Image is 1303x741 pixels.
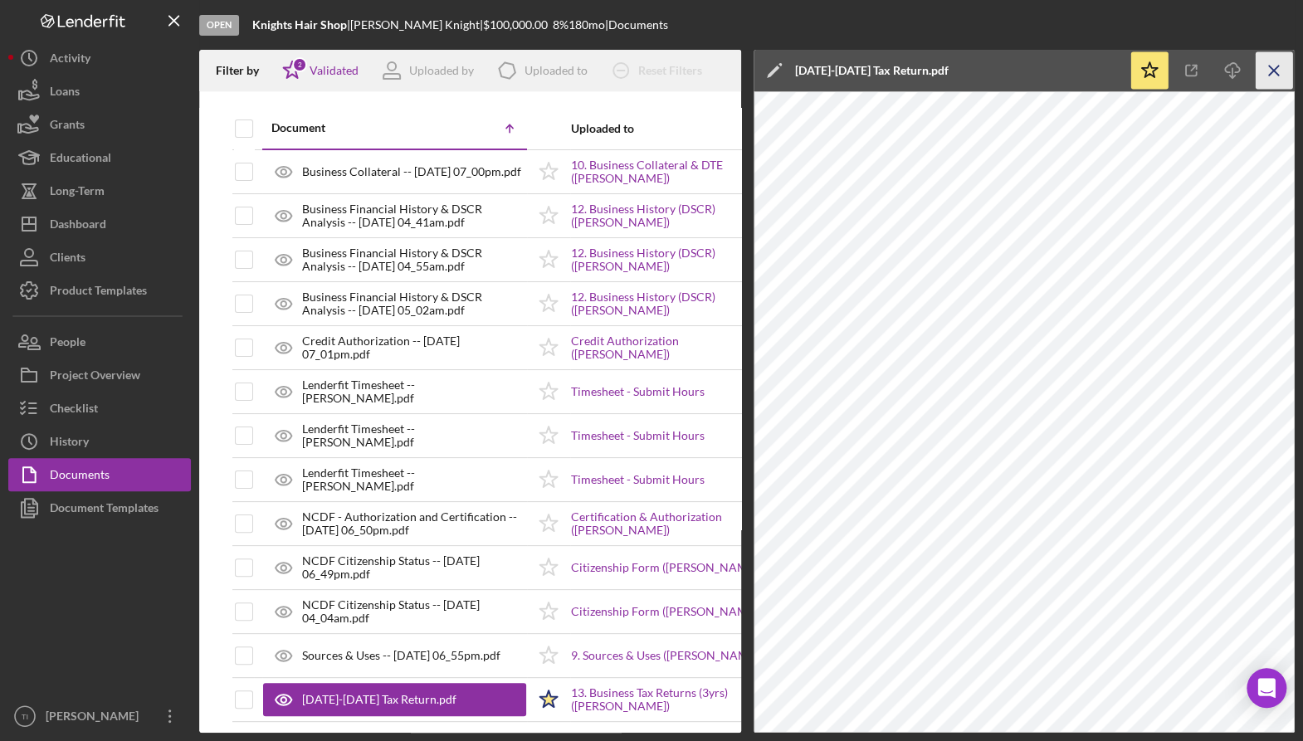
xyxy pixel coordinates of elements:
[199,15,239,36] div: Open
[302,334,526,361] div: Credit Authorization -- [DATE] 07_01pm.pdf
[571,385,705,398] a: Timesheet - Submit Hours
[8,325,191,358] button: People
[571,202,778,229] a: 12. Business History (DSCR) ([PERSON_NAME])
[50,141,111,178] div: Educational
[50,358,140,396] div: Project Overview
[310,64,359,77] div: Validated
[50,75,80,112] div: Loans
[302,290,526,317] div: Business Financial History & DSCR Analysis -- [DATE] 05_02am.pdf
[571,686,778,713] a: 13. Business Tax Returns (3yrs) ([PERSON_NAME])
[571,158,778,185] a: 10. Business Collateral & DTE ([PERSON_NAME])
[302,466,526,493] div: Lenderfit Timesheet -- [PERSON_NAME].pdf
[50,491,159,529] div: Document Templates
[271,121,399,134] div: Document
[571,290,778,317] a: 12. Business History (DSCR) ([PERSON_NAME])
[8,358,191,392] button: Project Overview
[302,165,521,178] div: Business Collateral -- [DATE] 07_00pm.pdf
[50,274,147,311] div: Product Templates
[252,18,350,32] div: |
[292,57,307,72] div: 2
[409,64,474,77] div: Uploaded by
[302,510,526,537] div: NCDF - Authorization and Certification -- [DATE] 06_50pm.pdf
[22,712,29,721] text: TI
[50,241,85,278] div: Clients
[252,17,347,32] b: Knights Hair Shop
[571,473,705,486] a: Timesheet - Submit Hours
[8,425,191,458] button: History
[1247,668,1286,708] div: Open Intercom Messenger
[483,18,553,32] div: $100,000.00
[605,18,668,32] div: | Documents
[302,202,526,229] div: Business Financial History & DSCR Analysis -- [DATE] 04_41am.pdf
[50,41,90,79] div: Activity
[8,141,191,174] button: Educational
[571,561,761,574] a: Citizenship Form ([PERSON_NAME])
[8,491,191,524] button: Document Templates
[50,108,85,145] div: Grants
[50,174,105,212] div: Long-Term
[8,108,191,141] button: Grants
[8,274,191,307] button: Product Templates
[8,75,191,108] button: Loans
[50,392,98,429] div: Checklist
[571,605,761,618] a: Citizenship Form ([PERSON_NAME])
[302,554,526,581] div: NCDF Citizenship Status -- [DATE] 06_49pm.pdf
[302,246,526,273] div: Business Financial History & DSCR Analysis -- [DATE] 04_55am.pdf
[8,458,191,491] button: Documents
[571,334,778,361] a: Credit Authorization ([PERSON_NAME])
[50,207,106,245] div: Dashboard
[50,425,89,462] div: History
[8,392,191,425] button: Checklist
[795,64,949,77] div: [DATE]-[DATE] Tax Return.pdf
[8,700,191,733] button: TI[PERSON_NAME]
[302,649,500,662] div: Sources & Uses -- [DATE] 06_55pm.pdf
[8,241,191,274] button: Clients
[600,54,719,87] button: Reset Filters
[571,122,778,135] div: Uploaded to
[302,693,456,706] div: [DATE]-[DATE] Tax Return.pdf
[569,18,605,32] div: 180 mo
[302,422,526,449] div: Lenderfit Timesheet -- [PERSON_NAME].pdf
[302,378,526,405] div: Lenderfit Timesheet -- [PERSON_NAME].pdf
[350,18,483,32] div: [PERSON_NAME] Knight |
[571,246,778,273] a: 12. Business History (DSCR) ([PERSON_NAME])
[50,325,85,363] div: People
[8,207,191,241] button: Dashboard
[571,429,705,442] a: Timesheet - Submit Hours
[525,64,588,77] div: Uploaded to
[638,54,702,87] div: Reset Filters
[571,510,778,537] a: Certification & Authorization ([PERSON_NAME])
[571,649,762,662] a: 9. Sources & Uses ([PERSON_NAME])
[216,64,271,77] div: Filter by
[553,18,569,32] div: 8 %
[50,458,110,495] div: Documents
[8,41,191,75] button: Activity
[8,174,191,207] button: Long-Term
[41,700,149,737] div: [PERSON_NAME]
[302,598,526,625] div: NCDF Citizenship Status -- [DATE] 04_04am.pdf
